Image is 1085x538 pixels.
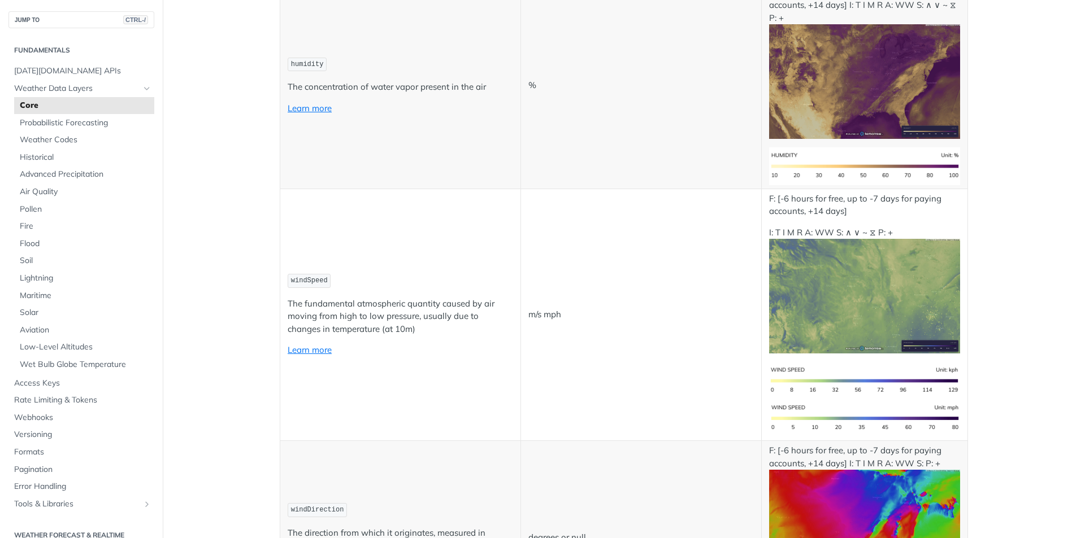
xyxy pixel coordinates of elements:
h2: Fundamentals [8,45,154,55]
span: Expand image [769,290,960,300]
span: Core [20,100,151,111]
a: Rate Limiting & Tokens [8,392,154,409]
span: [DATE][DOMAIN_NAME] APIs [14,65,151,77]
a: Flood [14,235,154,252]
span: Tools & Libraries [14,498,140,510]
a: [DATE][DOMAIN_NAME] APIs [8,63,154,80]
span: humidity [291,60,324,68]
span: Wet Bulb Globe Temperature [20,359,151,370]
a: Formats [8,444,154,461]
span: windSpeed [291,277,328,285]
a: Soil [14,252,154,269]
span: Expand image [769,412,960,423]
a: Webhooks [8,409,154,426]
p: F: [-6 hours for free, up to -7 days for paying accounts, +14 days] [769,193,960,218]
a: Fire [14,218,154,235]
a: Historical [14,149,154,166]
a: Lightning [14,270,154,287]
p: m/s mph [528,308,754,321]
a: Wet Bulb Globe Temperature [14,356,154,373]
span: Formats [14,447,151,458]
a: Tools & LibrariesShow subpages for Tools & Libraries [8,496,154,513]
span: Pollen [20,204,151,215]
a: Versioning [8,426,154,443]
span: Expand image [769,374,960,385]
span: Weather Codes [20,134,151,146]
span: Versioning [14,429,151,440]
span: Air Quality [20,186,151,198]
a: Error Handling [8,478,154,495]
span: Weather Data Layers [14,83,140,94]
span: Expand image [769,75,960,86]
a: Low-Level Altitudes [14,339,154,356]
p: The concentration of water vapor present in the air [288,81,513,94]
span: Rate Limiting & Tokens [14,395,151,406]
span: Fire [20,221,151,232]
span: Flood [20,238,151,250]
p: I: T I M R A: WW S: ∧ ∨ ~ ⧖ P: + [769,226,960,353]
span: Advanced Precipitation [20,169,151,180]
span: Historical [20,152,151,163]
a: Aviation [14,322,154,339]
button: JUMP TOCTRL-/ [8,11,154,28]
a: Weather Data LayersHide subpages for Weather Data Layers [8,80,154,97]
span: Pagination [14,464,151,475]
span: Webhooks [14,412,151,423]
a: Maritime [14,287,154,304]
a: Weather Codes [14,132,154,148]
button: Show subpages for Tools & Libraries [142,500,151,509]
a: Access Keys [8,375,154,392]
span: Low-Level Altitudes [20,342,151,353]
a: Pollen [14,201,154,218]
p: % [528,79,754,92]
span: Access Keys [14,378,151,389]
span: Aviation [20,325,151,336]
span: Maritime [20,290,151,301]
span: Error Handling [14,481,151,492]
a: Core [14,97,154,114]
p: The fundamental atmospheric quantity caused by air moving from high to low pressure, usually due ... [288,298,513,336]
button: Hide subpages for Weather Data Layers [142,84,151,93]
a: Probabilistic Forecasting [14,115,154,132]
span: Lightning [20,273,151,284]
span: CTRL-/ [123,15,148,24]
span: Expand image [769,160,960,170]
span: Expand image [769,520,960,531]
span: windDirection [291,506,344,514]
a: Air Quality [14,183,154,200]
a: Solar [14,304,154,321]
a: Learn more [288,103,332,113]
span: Probabilistic Forecasting [20,117,151,129]
span: Solar [20,307,151,318]
a: Pagination [8,461,154,478]
a: Learn more [288,344,332,355]
a: Advanced Precipitation [14,166,154,183]
span: Soil [20,255,151,266]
